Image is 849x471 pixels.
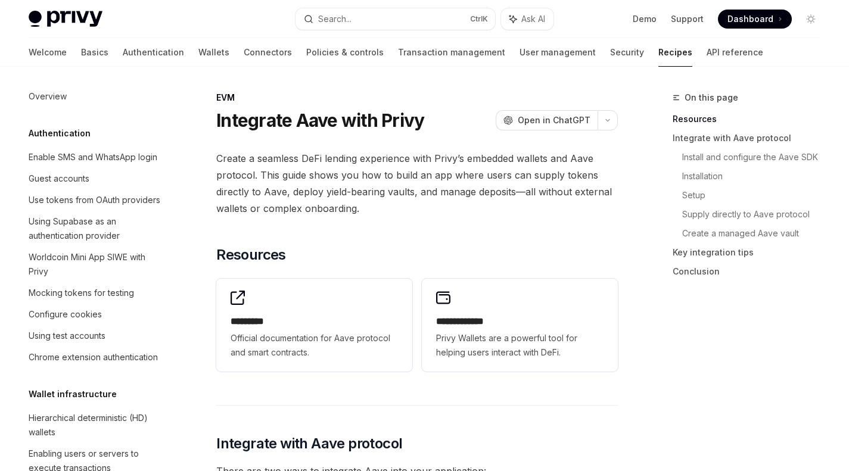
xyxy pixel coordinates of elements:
[216,110,424,131] h1: Integrate Aave with Privy
[521,13,545,25] span: Ask AI
[29,350,158,364] div: Chrome extension authentication
[29,214,164,243] div: Using Supabase as an authentication provider
[29,11,102,27] img: light logo
[658,38,692,67] a: Recipes
[707,38,763,67] a: API reference
[231,331,398,360] span: Official documentation for Aave protocol and smart contracts.
[29,150,157,164] div: Enable SMS and WhatsApp login
[81,38,108,67] a: Basics
[216,245,286,264] span: Resources
[685,91,738,105] span: On this page
[29,171,89,186] div: Guest accounts
[727,13,773,25] span: Dashboard
[216,434,402,453] span: Integrate with Aave protocol
[216,279,412,372] a: **** ****Official documentation for Aave protocol and smart contracts.
[19,146,172,168] a: Enable SMS and WhatsApp login
[306,38,384,67] a: Policies & controls
[318,12,352,26] div: Search...
[671,13,704,25] a: Support
[19,168,172,189] a: Guest accounts
[682,186,830,205] a: Setup
[29,250,164,279] div: Worldcoin Mini App SIWE with Privy
[19,86,172,107] a: Overview
[501,8,553,30] button: Ask AI
[470,14,488,24] span: Ctrl K
[29,193,160,207] div: Use tokens from OAuth providers
[496,110,598,130] button: Open in ChatGPT
[296,8,495,30] button: Search...CtrlK
[29,126,91,141] h5: Authentication
[19,347,172,368] a: Chrome extension authentication
[216,92,618,104] div: EVM
[682,224,830,243] a: Create a managed Aave vault
[436,331,604,360] span: Privy Wallets are a powerful tool for helping users interact with DeFi.
[19,304,172,325] a: Configure cookies
[29,286,134,300] div: Mocking tokens for testing
[29,89,67,104] div: Overview
[244,38,292,67] a: Connectors
[29,411,164,439] div: Hierarchical deterministic (HD) wallets
[673,110,830,129] a: Resources
[673,243,830,262] a: Key integration tips
[682,148,830,167] a: Install and configure the Aave SDK
[718,10,792,29] a: Dashboard
[673,262,830,281] a: Conclusion
[19,325,172,347] a: Using test accounts
[682,205,830,224] a: Supply directly to Aave protocol
[29,387,117,401] h5: Wallet infrastructure
[29,38,67,67] a: Welcome
[422,279,618,372] a: **** **** ***Privy Wallets are a powerful tool for helping users interact with DeFi.
[19,282,172,304] a: Mocking tokens for testing
[19,189,172,211] a: Use tokens from OAuth providers
[19,247,172,282] a: Worldcoin Mini App SIWE with Privy
[123,38,184,67] a: Authentication
[520,38,596,67] a: User management
[801,10,820,29] button: Toggle dark mode
[398,38,505,67] a: Transaction management
[682,167,830,186] a: Installation
[673,129,830,148] a: Integrate with Aave protocol
[29,307,102,322] div: Configure cookies
[518,114,590,126] span: Open in ChatGPT
[216,150,618,217] span: Create a seamless DeFi lending experience with Privy’s embedded wallets and Aave protocol. This g...
[610,38,644,67] a: Security
[198,38,229,67] a: Wallets
[19,407,172,443] a: Hierarchical deterministic (HD) wallets
[19,211,172,247] a: Using Supabase as an authentication provider
[29,329,105,343] div: Using test accounts
[633,13,657,25] a: Demo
